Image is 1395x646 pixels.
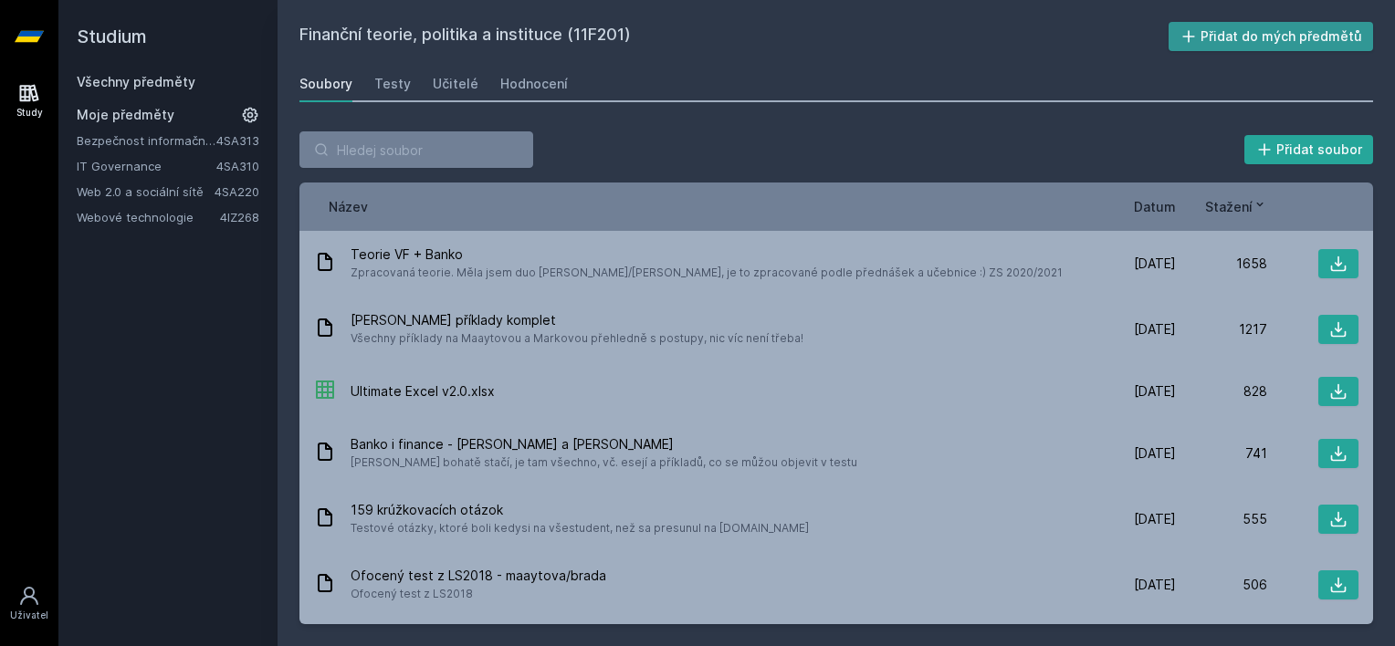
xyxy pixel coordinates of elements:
div: 828 [1176,382,1267,401]
input: Hledej soubor [299,131,533,168]
div: Soubory [299,75,352,93]
div: 1217 [1176,320,1267,339]
button: Přidat soubor [1244,135,1374,164]
span: Zpracovaná teorie. Měla jsem duo [PERSON_NAME]/[PERSON_NAME], je to zpracované podle přednášek a ... [351,264,1063,282]
h2: Finanční teorie, politika a instituce (11F201) [299,22,1169,51]
span: [DATE] [1134,382,1176,401]
div: 555 [1176,510,1267,528]
div: Učitelé [433,75,478,93]
div: Testy [374,75,411,93]
a: Uživatel [4,576,55,631]
span: 159 krúžkovacích otázok [351,501,809,519]
span: Ofocený test z LS2018 - maaytova/brada [351,567,606,585]
span: [PERSON_NAME] příklady komplet [351,311,803,329]
div: 741 [1176,444,1267,463]
a: Hodnocení [500,66,568,102]
span: Moje předměty [77,106,174,124]
span: Všechny příklady na Maaytovou a Markovou přehledně s postupy, nic víc není třeba! [351,329,803,348]
div: Study [16,106,43,120]
a: Testy [374,66,411,102]
div: 1658 [1176,255,1267,273]
a: Soubory [299,66,352,102]
a: 4IZ268 [220,210,259,224]
span: [DATE] [1134,255,1176,273]
a: Webové technologie [77,208,220,226]
span: [DATE] [1134,444,1176,463]
div: Hodnocení [500,75,568,93]
div: 506 [1176,576,1267,594]
button: Stažení [1205,197,1267,216]
span: [DATE] [1134,320,1176,339]
a: 4SA313 [216,133,259,148]
span: Teorie VF + Banko [351,245,1063,264]
span: [PERSON_NAME] bohatě stačí, je tam všechno, vč. esejí a příkladů, co se můžou objevit v testu [351,453,857,472]
a: Všechny předměty [77,74,195,89]
a: Web 2.0 a sociální sítě [77,182,215,201]
button: Název [329,197,368,216]
a: Bezpečnost informačních systémů [77,131,216,150]
span: [DATE] [1134,576,1176,594]
a: IT Governance [77,157,216,175]
span: Banko i finance - [PERSON_NAME] a [PERSON_NAME] [351,435,857,453]
div: XLSX [314,379,336,405]
button: Přidat do mých předmětů [1169,22,1374,51]
span: Stažení [1205,197,1253,216]
button: Datum [1134,197,1176,216]
span: Testové otázky, ktoré boli kedysi na všestudent, než sa presunul na [DOMAIN_NAME] [351,519,809,537]
span: Ultimate Excel v2.0.xlsx [351,382,495,401]
span: [DATE] [1134,510,1176,528]
span: Ofocený test z LS2018 [351,585,606,603]
a: Učitelé [433,66,478,102]
a: Study [4,73,55,129]
a: 4SA310 [216,159,259,173]
a: 4SA220 [215,184,259,199]
div: Uživatel [10,609,48,622]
